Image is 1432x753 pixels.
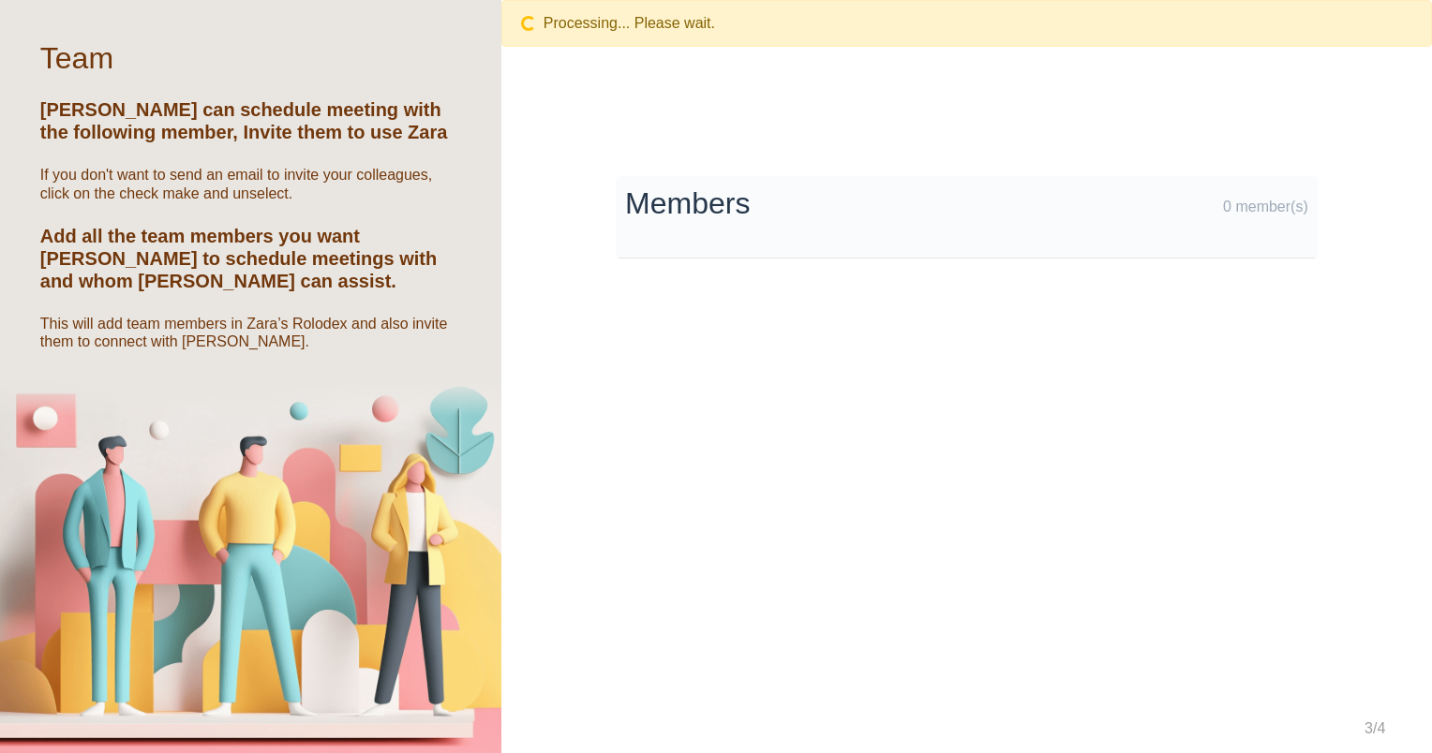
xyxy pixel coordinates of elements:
[966,176,1317,258] td: 0 member(s)
[40,225,461,292] h5: Add all the team members you want [PERSON_NAME] to schedule meetings with and whom [PERSON_NAME] ...
[40,315,461,350] h6: This will add team members in Zara’s Rolodex and also invite them to connect with [PERSON_NAME].
[536,15,715,31] span: Processing... Please wait.
[40,98,461,143] h5: [PERSON_NAME] can schedule meeting with the following member, Invite them to use Zara
[40,40,113,76] h2: Team
[40,166,461,201] h6: If you don't want to send an email to invite your colleagues, click on the check make and unselect.
[625,185,957,221] h2: Members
